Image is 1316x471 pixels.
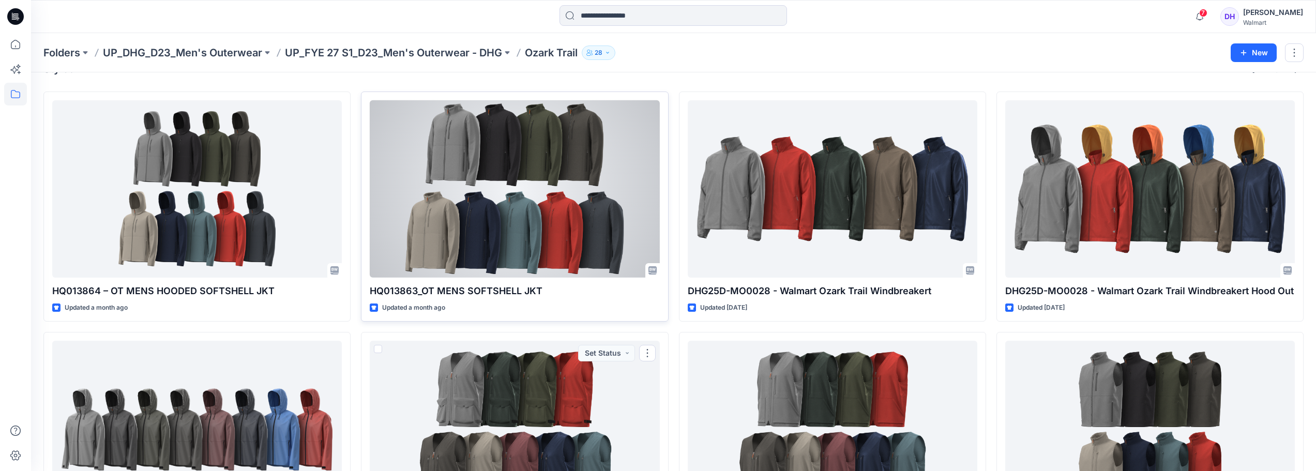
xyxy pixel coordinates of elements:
p: Updated a month ago [382,302,445,313]
button: 28 [582,45,615,60]
p: Updated [DATE] [700,302,747,313]
p: Ozark Trail [525,45,578,60]
div: [PERSON_NAME] [1243,6,1303,19]
a: UP_DHG_D23_Men's Outerwear [103,45,262,60]
a: DHG25D-MO0028 - Walmart Ozark Trail Windbreakert Hood Out [1005,100,1295,278]
p: DHG25D-MO0028 - Walmart Ozark Trail Windbreakert Hood Out [1005,284,1295,298]
a: HQ013863_OT MENS SOFTSHELL JKT [370,100,659,278]
a: DHG25D-MO0028 - Walmart Ozark Trail Windbreakert [688,100,977,278]
a: Folders [43,45,80,60]
p: 28 [595,47,602,58]
p: Updated a month ago [65,302,128,313]
p: Updated [DATE] [1018,302,1065,313]
p: HQ013863_OT MENS SOFTSHELL JKT [370,284,659,298]
a: UP_FYE 27 S1_D23_Men's Outerwear - DHG [285,45,502,60]
div: Walmart [1243,19,1303,26]
p: HQ013864 – OT MENS HOODED SOFTSHELL JKT [52,284,342,298]
button: New [1231,43,1277,62]
div: DH [1220,7,1239,26]
a: HQ013864 – OT MENS HOODED SOFTSHELL JKT [52,100,342,278]
p: DHG25D-MO0028 - Walmart Ozark Trail Windbreakert [688,284,977,298]
span: 7 [1199,9,1207,17]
